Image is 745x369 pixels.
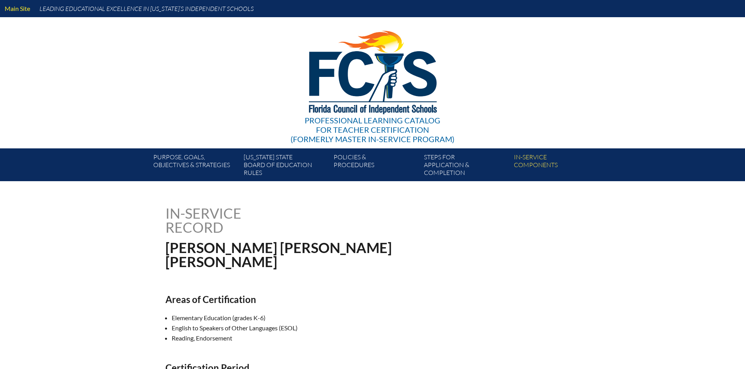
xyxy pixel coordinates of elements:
li: Reading, Endorsement [172,333,447,343]
a: Purpose, goals,objectives & strategies [150,152,240,181]
span: for Teacher Certification [316,125,429,134]
a: Main Site [2,3,33,14]
h1: [PERSON_NAME] [PERSON_NAME] [PERSON_NAME] [165,241,422,269]
li: Elementary Education (grades K-6) [172,313,447,323]
img: FCISlogo221.eps [292,17,453,124]
h2: Areas of Certification [165,294,441,305]
a: Policies &Procedures [330,152,420,181]
h1: In-service record [165,206,323,234]
li: English to Speakers of Other Languages (ESOL) [172,323,447,333]
a: In-servicecomponents [511,152,601,181]
div: Professional Learning Catalog (formerly Master In-service Program) [291,116,454,144]
a: [US_STATE] StateBoard of Education rules [241,152,330,181]
a: Steps forapplication & completion [421,152,511,181]
a: Professional Learning Catalog for Teacher Certification(formerly Master In-service Program) [287,16,458,145]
